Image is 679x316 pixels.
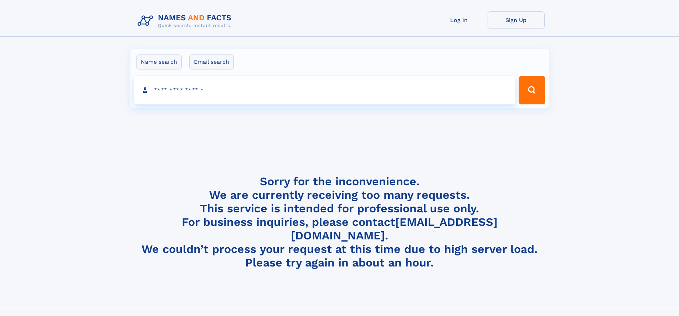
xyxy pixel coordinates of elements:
[488,11,545,29] a: Sign Up
[134,76,516,104] input: search input
[519,76,545,104] button: Search Button
[291,215,498,242] a: [EMAIL_ADDRESS][DOMAIN_NAME]
[136,55,182,69] label: Name search
[189,55,234,69] label: Email search
[135,175,545,270] h4: Sorry for the inconvenience. We are currently receiving too many requests. This service is intend...
[135,11,237,31] img: Logo Names and Facts
[431,11,488,29] a: Log In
